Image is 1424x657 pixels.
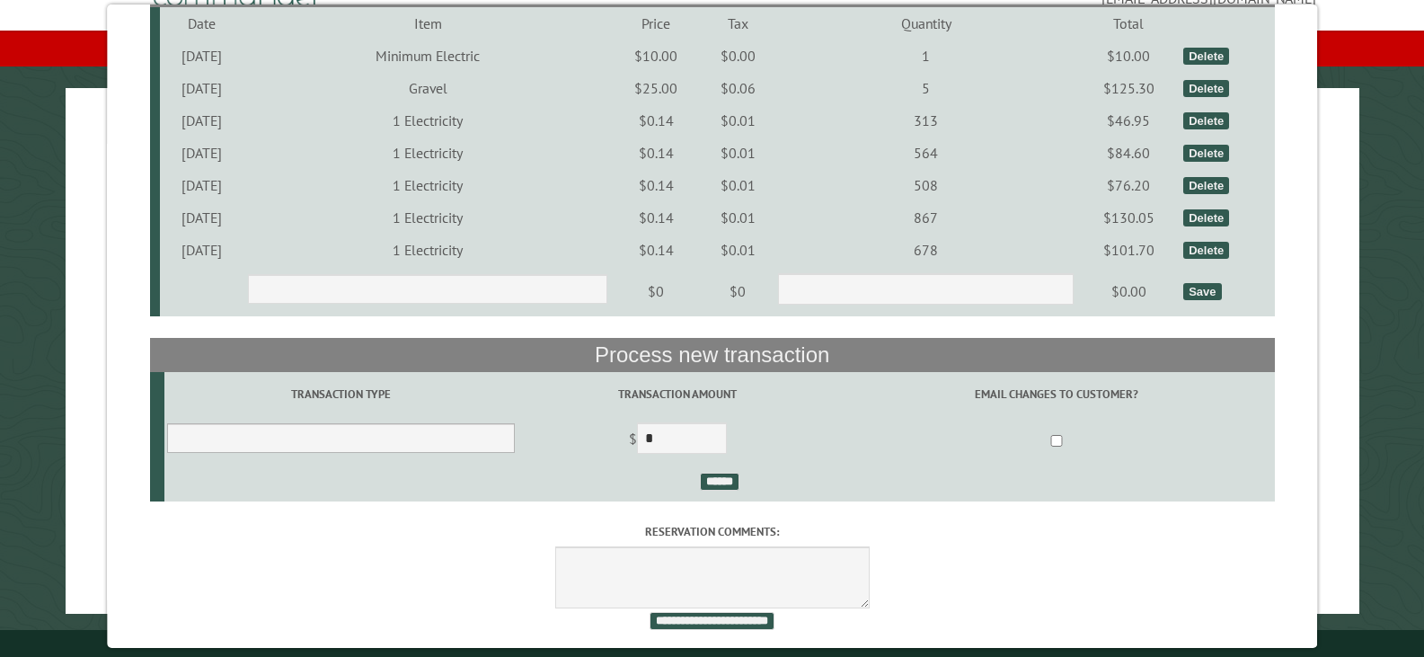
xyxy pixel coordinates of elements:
[1076,7,1181,40] td: Total
[160,7,244,40] td: Date
[612,137,701,169] td: $0.14
[774,234,1076,266] td: 678
[1183,80,1229,97] div: Delete
[244,169,612,201] td: 1 Electricity
[612,266,701,316] td: $0
[701,72,775,104] td: $0.06
[1183,209,1229,226] div: Delete
[520,386,836,403] label: Transaction Amount
[1076,40,1181,72] td: $10.00
[167,386,515,403] label: Transaction Type
[701,137,775,169] td: $0.01
[774,104,1076,137] td: 313
[160,234,244,266] td: [DATE]
[841,386,1271,403] label: Email changes to customer?
[244,72,612,104] td: Gravel
[1076,104,1181,137] td: $46.95
[774,201,1076,234] td: 867
[1076,234,1181,266] td: $101.70
[774,7,1076,40] td: Quantity
[160,169,244,201] td: [DATE]
[1183,242,1229,259] div: Delete
[612,234,701,266] td: $0.14
[1183,145,1229,162] div: Delete
[774,169,1076,201] td: 508
[1183,112,1229,129] div: Delete
[160,104,244,137] td: [DATE]
[701,266,775,316] td: $0
[1183,177,1229,194] div: Delete
[160,40,244,72] td: [DATE]
[1076,266,1181,316] td: $0.00
[612,72,701,104] td: $25.00
[774,137,1076,169] td: 564
[611,637,814,649] small: © Campground Commander LLC. All rights reserved.
[517,415,838,466] td: $
[160,201,244,234] td: [DATE]
[244,7,612,40] td: Item
[701,201,775,234] td: $0.01
[701,169,775,201] td: $0.01
[612,169,701,201] td: $0.14
[612,201,701,234] td: $0.14
[1183,283,1221,300] div: Save
[612,40,701,72] td: $10.00
[1076,137,1181,169] td: $84.60
[612,7,701,40] td: Price
[1076,72,1181,104] td: $125.30
[244,137,612,169] td: 1 Electricity
[244,201,612,234] td: 1 Electricity
[1183,48,1229,65] div: Delete
[160,137,244,169] td: [DATE]
[612,104,701,137] td: $0.14
[160,72,244,104] td: [DATE]
[244,104,612,137] td: 1 Electricity
[774,72,1076,104] td: 5
[701,234,775,266] td: $0.01
[149,523,1274,540] label: Reservation comments:
[701,40,775,72] td: $0.00
[1076,201,1181,234] td: $130.05
[149,338,1274,372] th: Process new transaction
[244,234,612,266] td: 1 Electricity
[244,40,612,72] td: Minimum Electric
[1076,169,1181,201] td: $76.20
[774,40,1076,72] td: 1
[701,7,775,40] td: Tax
[701,104,775,137] td: $0.01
